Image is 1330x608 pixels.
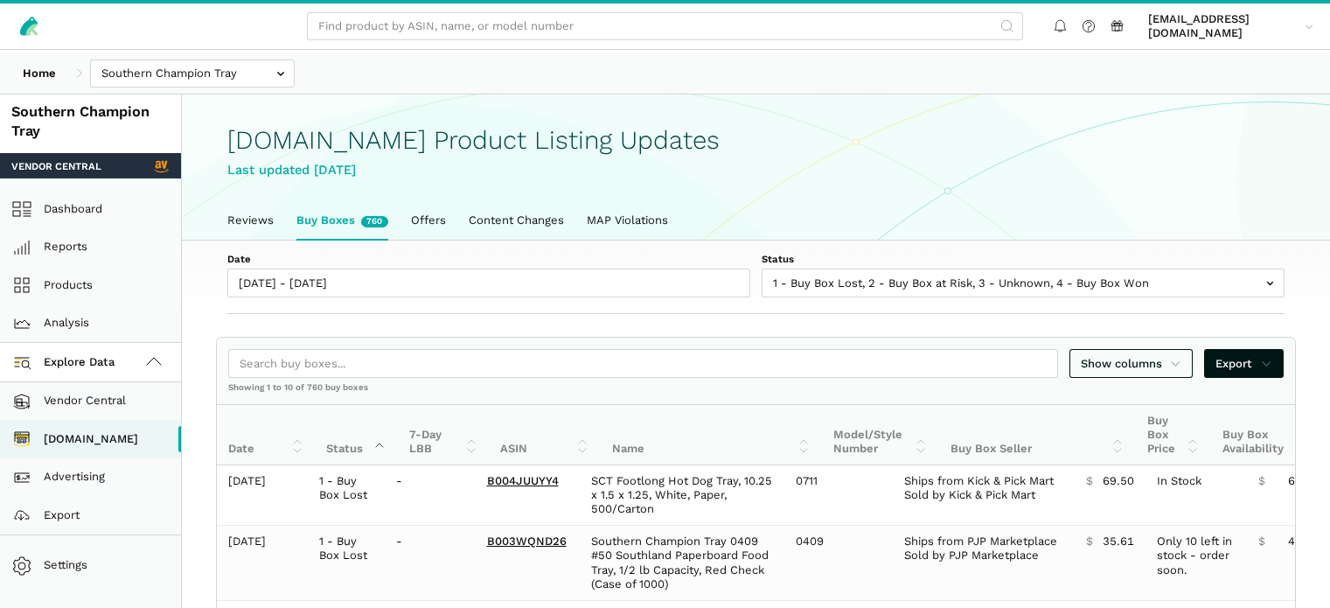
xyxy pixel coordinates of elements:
[217,465,308,526] td: [DATE]
[1204,349,1284,378] a: Export
[285,202,400,239] a: Buy Boxes760
[11,102,170,143] div: Southern Champion Tray
[1145,465,1247,526] td: In Stock
[489,405,601,465] th: ASIN: activate to sort column ascending
[939,405,1136,465] th: Buy Box Seller: activate to sort column ascending
[400,202,457,239] a: Offers
[1288,535,1320,549] span: 42.73
[784,465,894,526] td: 0711
[1103,535,1134,549] span: 35.61
[601,405,822,465] th: Name: activate to sort column ascending
[893,465,1075,526] td: Ships from Kick & Pick Mart Sold by Kick & Pick Mart
[784,526,894,601] td: 0409
[580,465,784,526] td: SCT Footlong Hot Dog Tray, 10.25 x 1.5 x 1.25, White, Paper, 500/Carton
[216,202,285,239] a: Reviews
[217,381,1295,404] div: Showing 1 to 10 of 760 buy boxes
[227,126,1285,155] h1: [DOMAIN_NAME] Product Listing Updates
[1143,10,1320,44] a: [EMAIL_ADDRESS][DOMAIN_NAME]
[762,269,1285,297] input: 1 - Buy Box Lost, 2 - Buy Box at Risk, 3 - Unknown, 4 - Buy Box Won
[17,352,115,373] span: Explore Data
[822,405,939,465] th: Model/Style Number: activate to sort column ascending
[487,535,567,548] a: B003WQND26
[307,12,1023,41] input: Find product by ASIN, name, or model number
[228,349,1058,378] input: Search buy boxes...
[1288,474,1320,488] span: 62.48
[1215,355,1272,373] span: Export
[308,465,385,526] td: 1 - Buy Box Lost
[385,526,476,601] td: -
[457,202,575,239] a: Content Changes
[315,405,397,465] th: Status: activate to sort column descending
[217,526,308,601] td: [DATE]
[580,526,784,601] td: Southern Champion Tray 0409 #50 Southland Paperboard Food Tray, 1/2 lb Capacity, Red Check (Case ...
[385,465,476,526] td: -
[1145,526,1247,601] td: Only 10 left in stock - order soon.
[227,252,750,266] label: Date
[762,252,1285,266] label: Status
[575,202,679,239] a: MAP Violations
[893,526,1075,601] td: Ships from PJP Marketplace Sold by PJP Marketplace
[487,474,559,487] a: B004JUUYY4
[90,59,295,88] input: Southern Champion Tray
[217,405,315,465] th: Date: activate to sort column ascending
[1081,355,1182,373] span: Show columns
[1136,405,1211,465] th: Buy Box Price: activate to sort column ascending
[398,405,489,465] th: 7-Day LBB : activate to sort column ascending
[1069,349,1194,378] a: Show columns
[227,160,1285,180] div: Last updated [DATE]
[1086,535,1093,549] span: $
[1211,405,1321,465] th: Buy Box Availability: activate to sort column ascending
[361,216,388,227] span: New buy boxes in the last week
[11,59,67,88] a: Home
[1086,474,1093,488] span: $
[1148,12,1299,41] span: [EMAIL_ADDRESS][DOMAIN_NAME]
[1258,535,1265,549] span: $
[1103,474,1134,488] span: 69.50
[11,159,101,173] span: Vendor Central
[308,526,385,601] td: 1 - Buy Box Lost
[1258,474,1265,488] span: $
